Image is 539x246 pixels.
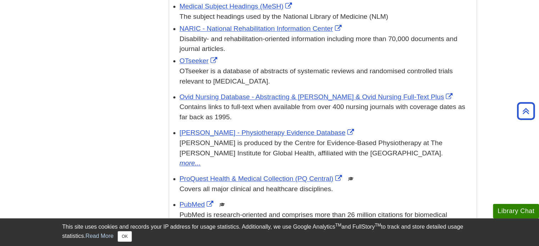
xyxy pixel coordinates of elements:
[118,231,131,242] button: Close
[180,175,344,182] a: Link opens in new window
[180,25,343,32] a: Link opens in new window
[180,102,473,122] p: Contains links to full-text when available from over 400 nursing journals with coverage dates as ...
[219,202,225,207] img: Scholarly or Peer Reviewed
[348,176,354,182] img: Scholarly or Peer Reviewed
[180,201,215,208] a: Link opens in new window
[62,223,477,242] div: This site uses cookies and records your IP address for usage statistics. Additionally, we use Goo...
[515,106,537,116] a: Back to Top
[85,233,113,239] a: Read More
[180,12,473,22] div: The subject headings used by the National Library of Medicine (NLM)
[375,223,381,228] sup: TM
[180,138,473,159] div: [PERSON_NAME] is produced by the Centre for Evidence-Based Physiotherapy at The [PERSON_NAME] Ins...
[180,57,219,64] a: Link opens in new window
[180,2,294,10] a: Link opens in new window
[180,158,473,168] a: more...
[180,66,473,87] div: OTseeker is a database of abstracts of systematic reviews and randomised controlled trials releva...
[493,204,539,218] button: Library Chat
[180,34,473,55] div: Disability- and rehabilitation-oriented information including more than 70,000 documents and jour...
[180,210,473,240] p: PubMed is research-oriented and comprises more than 26 million citations for biomedical literatur...
[180,184,473,194] p: Covers all major clinical and healthcare disciplines.
[180,93,454,101] a: Link opens in new window
[335,223,341,228] sup: TM
[180,129,356,136] a: Link opens in new window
